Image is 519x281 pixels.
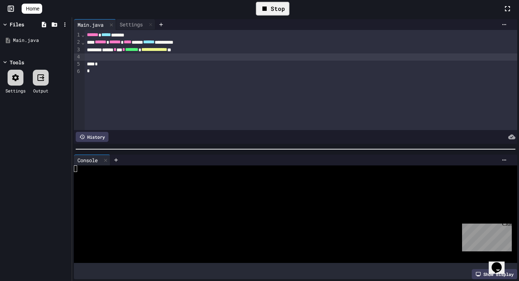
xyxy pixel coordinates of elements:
[10,59,24,66] div: Tools
[74,39,81,46] div: 2
[74,53,81,61] div: 4
[74,31,81,39] div: 1
[459,221,512,251] iframe: chat widget
[81,39,85,45] span: Fold line
[26,5,39,12] span: Home
[33,87,48,94] div: Output
[74,61,81,68] div: 5
[74,46,81,53] div: 3
[74,21,107,29] div: Main.java
[74,19,116,30] div: Main.java
[10,21,24,28] div: Files
[22,4,42,14] a: Home
[256,2,289,16] div: Stop
[3,3,50,46] div: Chat with us now!Close
[116,19,155,30] div: Settings
[74,156,101,164] div: Console
[5,87,26,94] div: Settings
[116,21,146,28] div: Settings
[76,132,108,142] div: History
[74,68,81,75] div: 6
[13,37,69,44] div: Main.java
[489,252,512,274] iframe: chat widget
[74,155,110,165] div: Console
[472,269,517,279] div: Show display
[81,32,85,38] span: Fold line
